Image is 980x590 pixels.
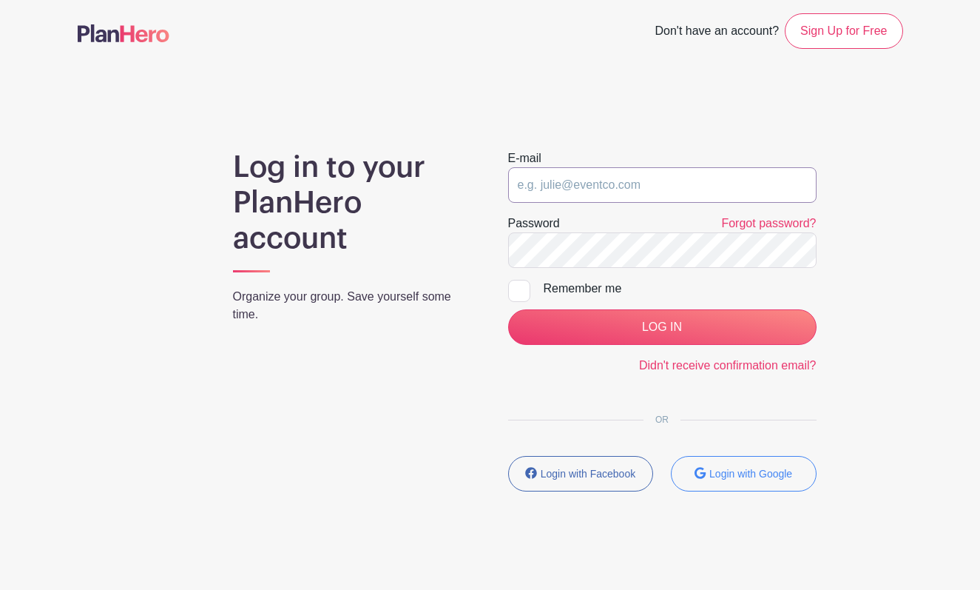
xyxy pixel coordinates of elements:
span: Don't have an account? [655,16,779,49]
p: Organize your group. Save yourself some time. [233,288,473,324]
a: Didn't receive confirmation email? [639,359,817,372]
input: e.g. julie@eventco.com [508,167,817,203]
small: Login with Facebook [541,468,635,480]
button: Login with Google [671,456,817,492]
button: Login with Facebook [508,456,654,492]
a: Forgot password? [721,217,816,229]
a: Sign Up for Free [785,13,902,49]
label: E-mail [508,150,541,167]
label: Password [508,215,560,232]
input: LOG IN [508,309,817,345]
h1: Log in to your PlanHero account [233,150,473,256]
div: Remember me [544,280,817,298]
small: Login with Google [709,468,792,480]
img: logo-507f7623f17ff9eddc593b1ce0a138ce2505c220e1c5a4e2b4648c50719b7d32.svg [78,24,169,42]
span: OR [643,415,680,425]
